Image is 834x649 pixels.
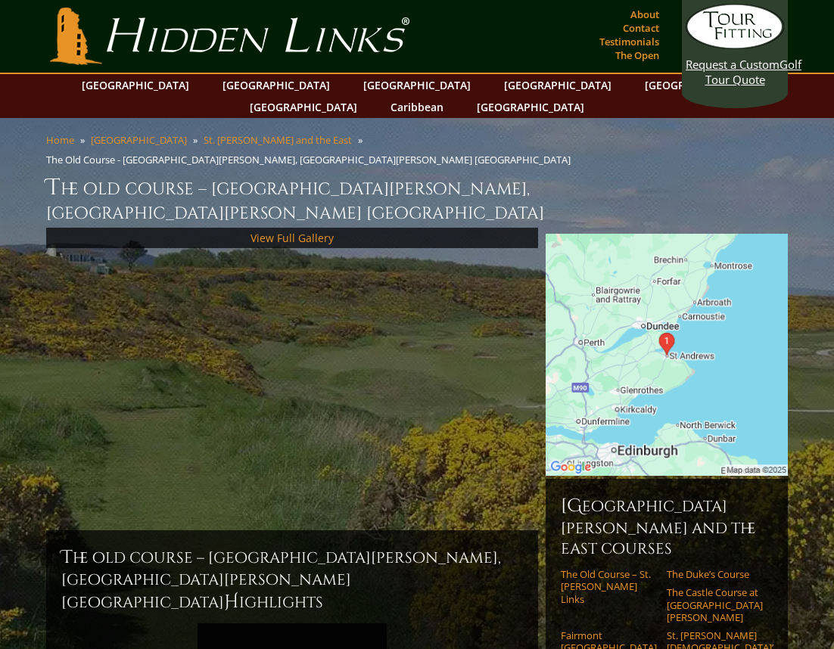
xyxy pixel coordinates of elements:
a: The Open [611,45,663,66]
a: [GEOGRAPHIC_DATA] [637,74,760,96]
a: St. [PERSON_NAME] and the East [204,133,352,147]
h1: The Old Course – [GEOGRAPHIC_DATA][PERSON_NAME], [GEOGRAPHIC_DATA][PERSON_NAME] [GEOGRAPHIC_DATA] [46,172,788,225]
a: Contact [619,17,663,39]
a: The Old Course – St. [PERSON_NAME] Links [561,568,657,605]
a: Caribbean [383,96,451,118]
a: The Duke’s Course [667,568,763,580]
a: About [627,4,663,25]
a: [GEOGRAPHIC_DATA] [215,74,338,96]
a: Request a CustomGolf Tour Quote [686,4,784,87]
h6: [GEOGRAPHIC_DATA][PERSON_NAME] and the East Courses [561,494,773,559]
a: [GEOGRAPHIC_DATA] [74,74,197,96]
a: The Castle Course at [GEOGRAPHIC_DATA][PERSON_NAME] [667,586,763,623]
a: Home [46,133,74,147]
a: [GEOGRAPHIC_DATA] [242,96,365,118]
a: [GEOGRAPHIC_DATA] [469,96,592,118]
a: [GEOGRAPHIC_DATA] [91,133,187,147]
a: [GEOGRAPHIC_DATA] [356,74,478,96]
span: Request a Custom [686,57,780,72]
span: H [224,590,239,614]
h2: The Old Course – [GEOGRAPHIC_DATA][PERSON_NAME], [GEOGRAPHIC_DATA][PERSON_NAME] [GEOGRAPHIC_DATA]... [61,545,523,614]
img: Google Map of St Andrews Links, St Andrews, United Kingdom [546,234,788,476]
a: [GEOGRAPHIC_DATA] [496,74,619,96]
a: View Full Gallery [251,231,334,245]
a: Testimonials [596,31,663,52]
li: The Old Course - [GEOGRAPHIC_DATA][PERSON_NAME], [GEOGRAPHIC_DATA][PERSON_NAME] [GEOGRAPHIC_DATA] [46,153,577,166]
